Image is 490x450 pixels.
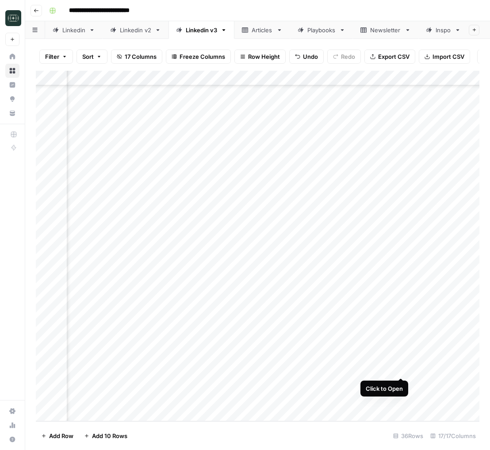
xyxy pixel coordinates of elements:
span: Sort [82,52,94,61]
a: Opportunities [5,92,19,106]
button: Sort [77,50,107,64]
button: Add 10 Rows [79,429,133,443]
div: Playbooks [307,26,336,34]
span: Undo [303,52,318,61]
span: Add 10 Rows [92,431,127,440]
a: Linkedin v2 [103,21,168,39]
span: Filter [45,52,59,61]
span: 17 Columns [125,52,157,61]
a: Settings [5,404,19,418]
span: Redo [341,52,355,61]
img: Catalyst Logo [5,10,21,26]
button: Freeze Columns [166,50,231,64]
div: Linkedin [62,26,85,34]
div: 17/17 Columns [427,429,479,443]
a: Insights [5,78,19,92]
span: Import CSV [433,52,464,61]
a: Usage [5,418,19,432]
button: Row Height [234,50,286,64]
button: Workspace: Catalyst [5,7,19,29]
span: Export CSV [378,52,410,61]
div: Click to Open [366,384,403,393]
a: Linkedin v3 [168,21,234,39]
span: Freeze Columns [180,52,225,61]
div: Newsletter [370,26,401,34]
button: Filter [39,50,73,64]
a: Playbooks [290,21,353,39]
a: Your Data [5,106,19,120]
button: Export CSV [364,50,415,64]
div: Linkedin v2 [120,26,151,34]
button: Import CSV [419,50,470,64]
a: Inspo [418,21,468,39]
button: Add Row [36,429,79,443]
a: Home [5,50,19,64]
button: Redo [327,50,361,64]
a: Newsletter [353,21,418,39]
div: Articles [252,26,273,34]
button: Undo [289,50,324,64]
button: Help + Support [5,432,19,446]
div: 36 Rows [390,429,427,443]
a: Browse [5,64,19,78]
span: Add Row [49,431,73,440]
button: 17 Columns [111,50,162,64]
a: Articles [234,21,290,39]
span: Row Height [248,52,280,61]
div: Linkedin v3 [186,26,217,34]
a: Linkedin [45,21,103,39]
div: Inspo [436,26,451,34]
